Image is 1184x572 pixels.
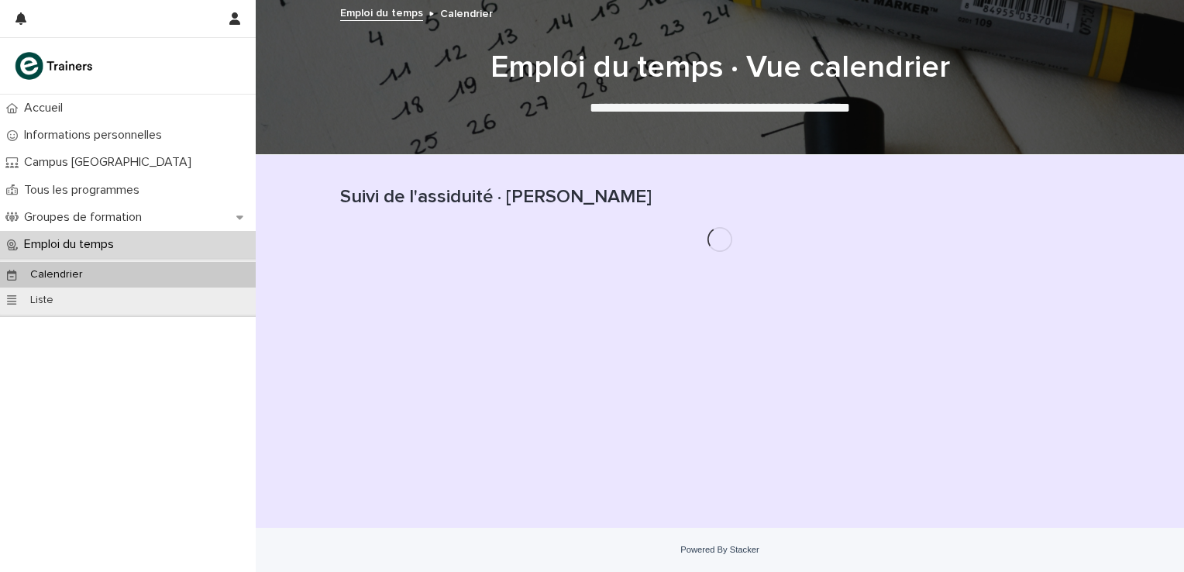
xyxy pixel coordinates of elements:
[340,186,1100,208] h1: Suivi de l'assiduité · [PERSON_NAME]
[18,237,126,252] p: Emploi du temps
[12,50,98,81] img: K0CqGN7SDeD6s4JG8KQk
[18,210,154,225] p: Groupes de formation
[18,294,66,307] p: Liste
[18,101,75,115] p: Accueil
[18,128,174,143] p: Informations personnelles
[680,545,759,554] a: Powered By Stacker
[440,4,493,21] p: Calendrier
[18,155,204,170] p: Campus [GEOGRAPHIC_DATA]
[340,49,1100,86] h1: Emploi du temps · Vue calendrier
[18,183,152,198] p: Tous les programmes
[340,3,423,21] a: Emploi du temps
[18,268,95,281] p: Calendrier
